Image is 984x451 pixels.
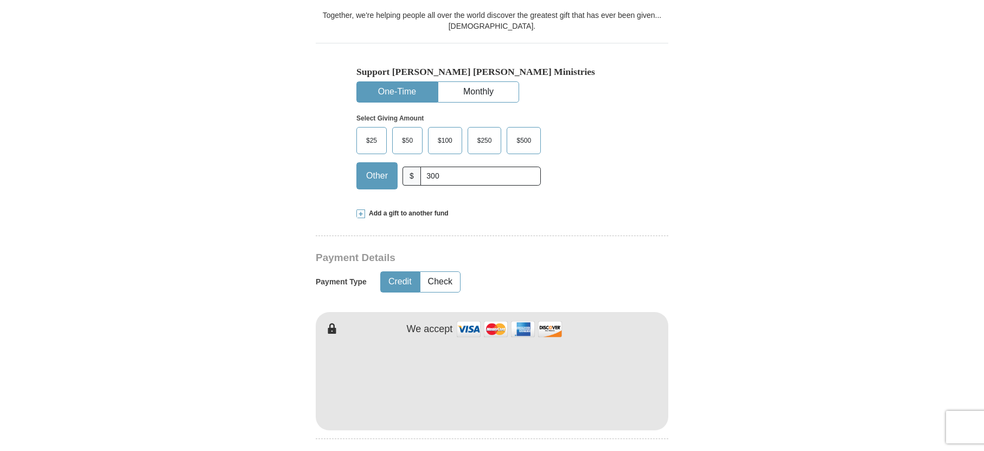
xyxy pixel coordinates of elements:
button: One-Time [357,82,437,102]
span: $25 [361,132,382,149]
span: $100 [432,132,458,149]
span: $ [402,167,421,186]
h3: Payment Details [316,252,592,264]
span: $250 [472,132,497,149]
button: Monthly [438,82,519,102]
h5: Support [PERSON_NAME] [PERSON_NAME] Ministries [356,66,628,78]
div: Together, we're helping people all over the world discover the greatest gift that has ever been g... [316,10,668,31]
span: Add a gift to another fund [365,209,449,218]
span: $50 [397,132,418,149]
span: Other [361,168,393,184]
h5: Payment Type [316,277,367,287]
button: Check [420,272,460,292]
span: $500 [511,132,536,149]
img: credit cards accepted [455,317,564,341]
h4: We accept [407,323,453,335]
strong: Select Giving Amount [356,115,424,122]
button: Credit [381,272,419,292]
input: Other Amount [420,167,541,186]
